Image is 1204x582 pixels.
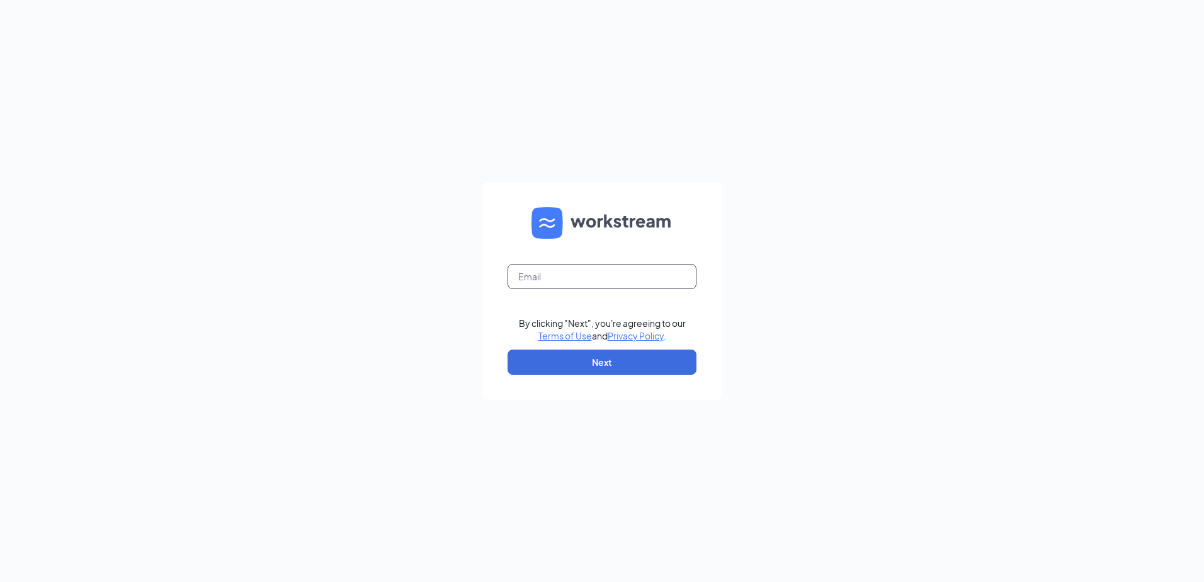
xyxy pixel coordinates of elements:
[538,330,592,341] a: Terms of Use
[519,317,686,342] div: By clicking "Next", you're agreeing to our and .
[508,264,696,289] input: Email
[531,207,673,239] img: WS logo and Workstream text
[508,350,696,375] button: Next
[608,330,664,341] a: Privacy Policy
